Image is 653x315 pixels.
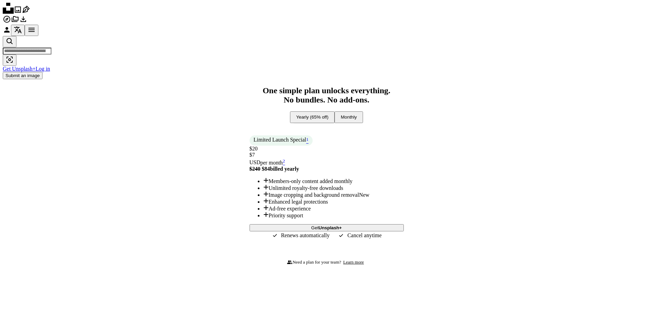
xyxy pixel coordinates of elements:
span: New [359,192,369,198]
a: Get Unsplash+ [3,66,36,72]
button: GetUnsplash+ [250,224,404,231]
button: Visual search [3,54,16,66]
li: Ad-free experience [263,205,404,212]
button: Submit an image [3,72,43,79]
li: Unlimited royalty-free downloads [263,184,404,191]
a: Illustrations [22,9,30,15]
button: Language [11,25,25,36]
button: Yearly (65% off) [290,111,335,123]
form: Find visuals sitewide [3,36,650,66]
a: Photos [14,9,22,15]
a: Home — Unsplash [3,9,14,15]
div: Renews automatically [271,231,330,240]
li: Image cropping and background removal [263,191,404,198]
div: Cancel anytime [338,231,382,240]
button: Search Unsplash [3,36,16,47]
div: $7 [250,146,404,158]
strong: Unsplash+ [318,225,342,230]
span: $20 [250,146,258,152]
a: 2 [281,160,287,166]
sup: 1 [306,137,309,142]
a: Learn more [341,257,366,267]
h2: One simple plan unlocks everything. No bundles. No add-ons. [3,86,650,105]
button: Menu [25,25,38,36]
div: Limited Launch Special [250,135,313,146]
a: Download History [19,19,27,24]
a: Collections [11,19,19,24]
sup: 2 [283,158,285,163]
li: Priority support [263,212,404,219]
span: $240 [250,166,261,172]
span: USD [250,160,261,166]
li: Members-only content added monthly [263,178,404,184]
a: 1 [305,137,310,144]
div: $84 billed yearly [250,166,404,172]
span: per month [261,160,285,166]
a: Explore [3,19,11,24]
li: Enhanced legal protections [263,198,404,205]
div: Need a plan for your team? [287,259,341,265]
a: Log in [36,66,50,72]
button: Monthly [335,111,363,123]
a: Log in / Sign up [3,29,11,35]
